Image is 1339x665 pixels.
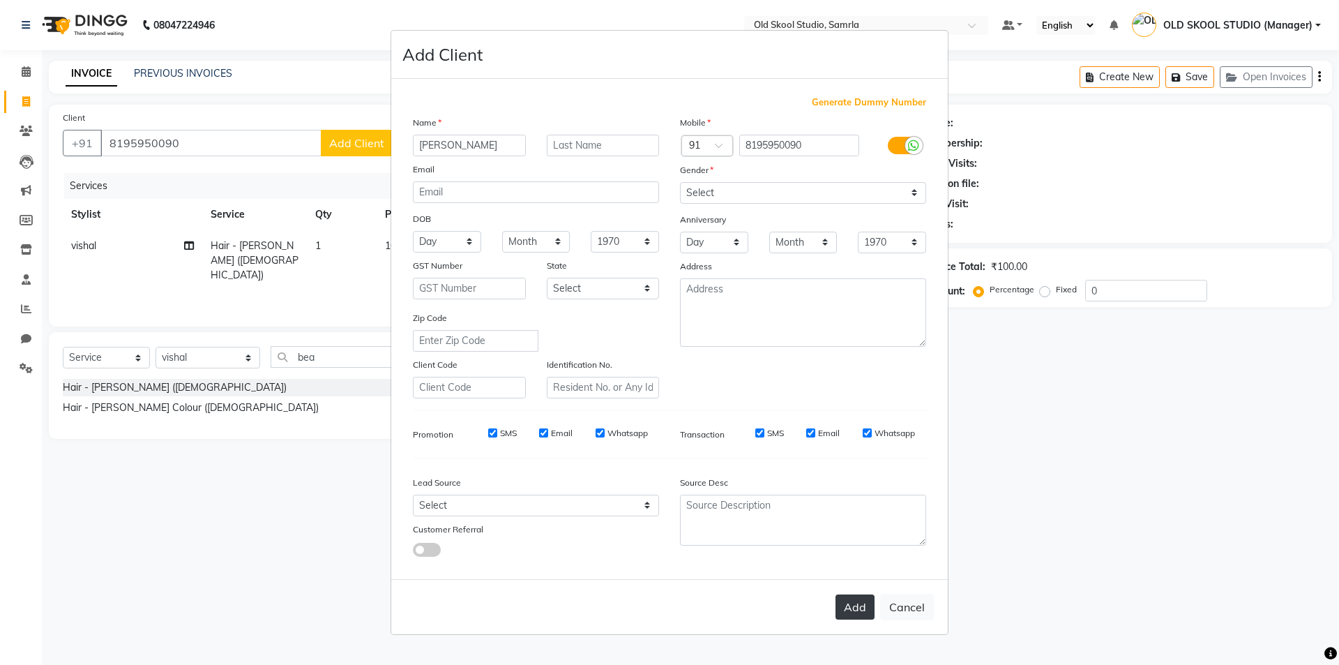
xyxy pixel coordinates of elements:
input: First Name [413,135,526,156]
button: Add [835,595,875,620]
input: Client Code [413,377,526,398]
label: Whatsapp [875,427,915,440]
label: State [547,260,567,272]
input: GST Number [413,278,526,299]
label: SMS [500,427,517,440]
label: Gender [680,164,713,177]
label: Promotion [413,428,453,441]
label: Email [818,427,840,440]
label: Email [551,427,573,440]
label: Identification No. [547,359,612,371]
input: Enter Zip Code [413,330,538,352]
input: Last Name [547,135,660,156]
label: Lead Source [413,477,461,489]
button: Cancel [880,594,934,620]
label: Name [413,117,441,129]
label: Source Desc [680,477,728,489]
label: Mobile [680,117,711,129]
label: Client Code [413,359,457,371]
input: Resident No. or Any Id [547,377,660,398]
label: GST Number [413,260,462,272]
label: Zip Code [413,312,447,324]
label: DOB [413,213,431,225]
label: Email [413,163,434,176]
input: Email [413,181,659,203]
label: Address [680,260,712,273]
label: Transaction [680,428,725,441]
label: SMS [767,427,784,440]
h4: Add Client [402,42,483,67]
input: Mobile [739,135,860,156]
span: Generate Dummy Number [812,96,926,110]
label: Customer Referral [413,523,483,536]
label: Whatsapp [607,427,648,440]
label: Anniversary [680,214,726,226]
